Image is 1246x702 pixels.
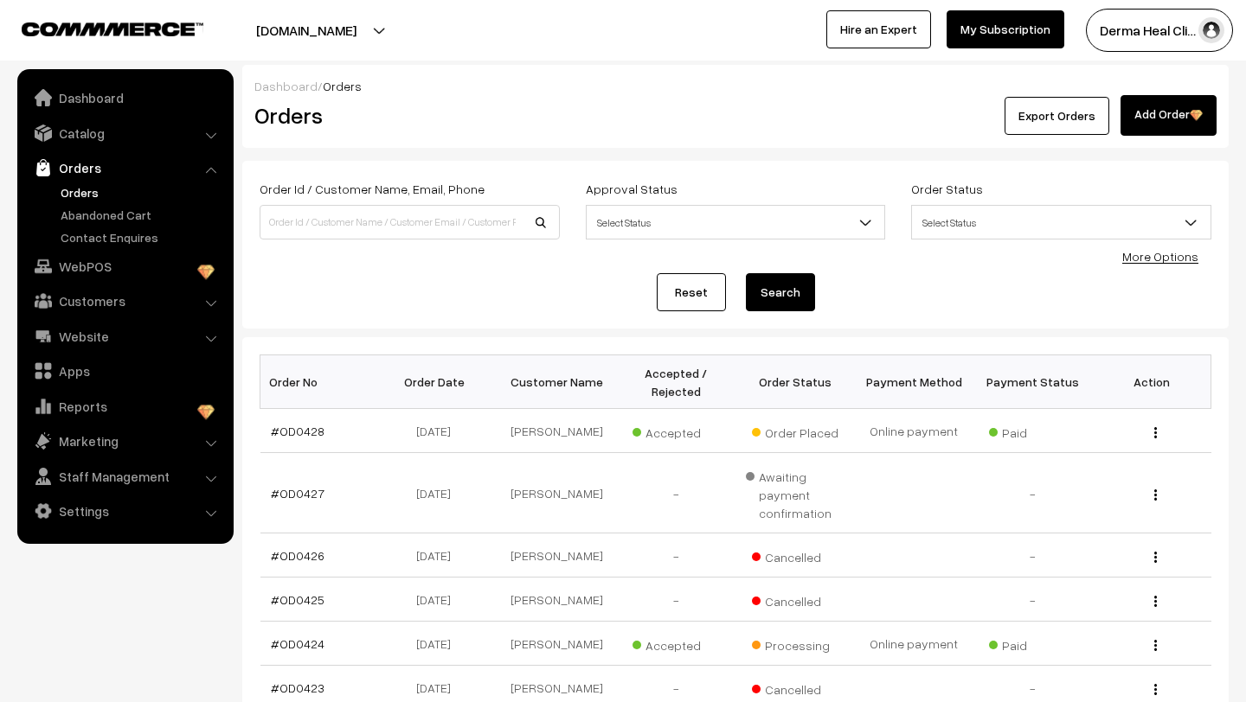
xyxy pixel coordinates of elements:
a: Add Order [1121,95,1217,136]
a: Reset [657,273,726,311]
a: Apps [22,355,228,386]
td: [DATE] [379,409,498,453]
span: Orders [323,79,362,93]
a: Contact Enquires [56,228,228,246]
label: Order Id / Customer Name, Email, Phone [260,180,485,198]
span: Order Placed [752,419,838,442]
th: Accepted / Rejected [617,355,735,409]
a: #OD0423 [271,680,324,695]
a: Orders [56,183,228,201]
span: Paid [989,632,1076,654]
span: Processing [752,632,838,654]
td: - [617,453,735,533]
div: / [254,77,1217,95]
a: Orders [22,152,228,183]
a: #OD0424 [271,636,324,651]
a: My Subscription [947,10,1064,48]
span: Cancelled [752,676,838,699]
span: Select Status [587,207,885,238]
img: Menu [1154,552,1157,563]
a: #OD0428 [271,424,324,438]
td: - [617,578,735,622]
td: [DATE] [379,533,498,578]
th: Payment Method [854,355,973,409]
th: Customer Name [498,355,616,409]
td: - [973,578,1092,622]
a: Marketing [22,425,228,456]
label: Approval Status [586,180,678,198]
th: Payment Status [973,355,1092,409]
a: Staff Management [22,461,228,492]
span: Select Status [912,207,1211,238]
td: [DATE] [379,622,498,666]
img: Menu [1154,640,1157,651]
a: Catalog [22,118,228,149]
a: Customers [22,285,228,316]
td: - [973,453,1092,533]
a: #OD0425 [271,592,324,607]
button: Search [746,273,815,311]
span: Cancelled [752,588,838,610]
a: Abandoned Cart [56,206,228,224]
a: Website [22,321,228,352]
img: COMMMERCE [22,22,203,35]
th: Order Date [379,355,498,409]
a: #OD0426 [271,548,324,563]
a: WebPOS [22,251,228,282]
span: Paid [989,419,1076,442]
h2: Orders [254,102,558,129]
td: [PERSON_NAME] [498,622,616,666]
th: Order No [260,355,379,409]
a: COMMMERCE [22,17,173,38]
span: Select Status [586,205,886,239]
img: user [1198,17,1224,43]
img: Menu [1154,489,1157,501]
td: Online payment [854,409,973,453]
td: [PERSON_NAME] [498,453,616,533]
span: Select Status [911,205,1211,239]
td: [PERSON_NAME] [498,578,616,622]
a: Hire an Expert [826,10,931,48]
a: Dashboard [254,79,318,93]
td: [PERSON_NAME] [498,533,616,578]
td: Online payment [854,622,973,666]
button: Derma Heal Cli… [1086,9,1233,52]
th: Order Status [735,355,854,409]
span: Accepted [633,419,719,442]
a: Reports [22,391,228,422]
a: Settings [22,495,228,526]
button: Export Orders [1005,97,1109,135]
span: Awaiting payment confirmation [746,463,844,522]
button: [DOMAIN_NAME] [196,9,417,52]
td: - [617,533,735,578]
a: Dashboard [22,82,228,113]
img: Menu [1154,596,1157,607]
span: Cancelled [752,544,838,566]
img: Menu [1154,427,1157,438]
input: Order Id / Customer Name / Customer Email / Customer Phone [260,205,560,239]
td: [DATE] [379,453,498,533]
img: Menu [1154,684,1157,695]
td: [DATE] [379,578,498,622]
td: [PERSON_NAME] [498,409,616,453]
th: Action [1092,355,1211,409]
span: Accepted [633,632,719,654]
a: More Options [1122,249,1198,264]
td: - [973,533,1092,578]
a: #OD0427 [271,486,324,501]
label: Order Status [911,180,983,198]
